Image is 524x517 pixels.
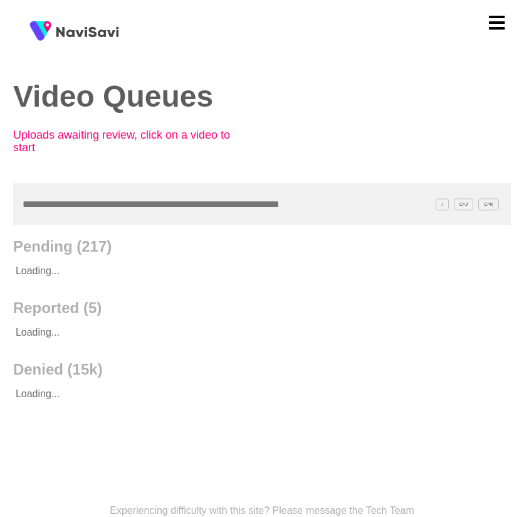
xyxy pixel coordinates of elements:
[13,361,511,378] h2: Denied (15k)
[13,299,511,317] h2: Reported (5)
[436,198,448,210] span: /
[56,25,119,38] img: fireSpot
[13,255,461,287] p: Loading...
[454,198,474,210] span: C^J
[478,198,499,210] span: C^K
[110,505,414,516] p: Experiencing difficulty with this site? Please message the Tech Team
[13,129,243,154] p: Uploads awaiting review, click on a video to start
[13,317,461,348] p: Loading...
[13,80,243,114] h2: Video Queues
[25,16,56,47] img: fireSpot
[13,238,511,255] h2: Pending (217)
[13,378,461,410] p: Loading...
